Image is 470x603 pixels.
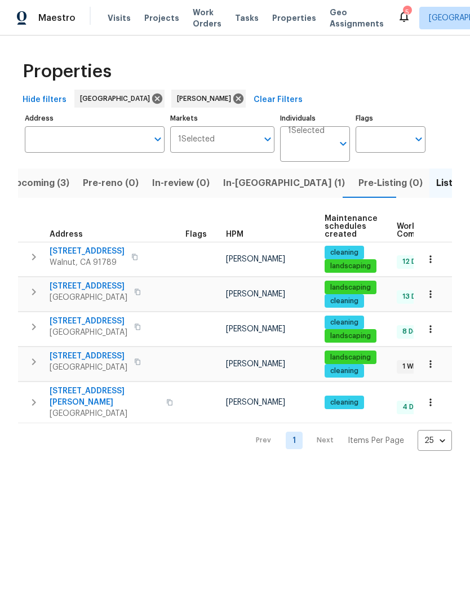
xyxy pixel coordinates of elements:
span: Pre-reno (0) [83,175,139,191]
span: Flags [185,230,207,238]
span: Tasks [235,14,259,22]
span: Clear Filters [254,93,303,107]
span: Projects [144,12,179,24]
span: 4 Done [398,402,431,412]
span: [STREET_ADDRESS][PERSON_NAME] [50,385,159,408]
span: [STREET_ADDRESS] [50,246,125,257]
span: [PERSON_NAME] [226,255,285,263]
span: [STREET_ADDRESS] [50,281,127,292]
span: 1 Selected [288,126,325,136]
span: cleaning [326,248,363,258]
span: 8 Done [398,327,431,336]
span: Hide filters [23,93,66,107]
span: cleaning [326,398,363,407]
button: Clear Filters [249,90,307,110]
button: Open [335,136,351,152]
span: cleaning [326,296,363,306]
span: 1 WIP [398,362,423,371]
button: Open [150,131,166,147]
span: 1 Selected [178,135,215,144]
span: [GEOGRAPHIC_DATA] [50,292,127,303]
label: Address [25,115,165,122]
span: 12 Done [398,257,433,267]
div: 25 [418,426,452,455]
span: Geo Assignments [330,7,384,29]
span: Maintenance schedules created [325,215,378,238]
div: [GEOGRAPHIC_DATA] [74,90,165,108]
span: [PERSON_NAME] [226,325,285,333]
span: Visits [108,12,131,24]
span: Work Orders [193,7,221,29]
span: [GEOGRAPHIC_DATA] [50,362,127,373]
span: [GEOGRAPHIC_DATA] [50,408,159,419]
div: 5 [403,7,411,18]
button: Open [411,131,427,147]
span: Work Order Completion [397,223,468,238]
span: cleaning [326,318,363,327]
span: [PERSON_NAME] [177,93,236,104]
span: [STREET_ADDRESS] [50,351,127,362]
span: [STREET_ADDRESS] [50,316,127,327]
span: In-[GEOGRAPHIC_DATA] (1) [223,175,345,191]
a: Goto page 1 [286,432,303,449]
span: [PERSON_NAME] [226,290,285,298]
p: Items Per Page [348,435,404,446]
span: Address [50,230,83,238]
button: Open [260,131,276,147]
span: landscaping [326,331,375,341]
span: Maestro [38,12,76,24]
span: landscaping [326,283,375,292]
span: [GEOGRAPHIC_DATA] [50,327,127,338]
span: landscaping [326,261,375,271]
span: [PERSON_NAME] [226,398,285,406]
span: Properties [272,12,316,24]
div: [PERSON_NAME] [171,90,246,108]
span: Pre-Listing (0) [358,175,423,191]
label: Markets [170,115,275,122]
label: Individuals [280,115,350,122]
button: Hide filters [18,90,71,110]
span: Properties [23,66,112,77]
span: In-review (0) [152,175,210,191]
span: [PERSON_NAME] [226,360,285,368]
span: landscaping [326,353,375,362]
nav: Pagination Navigation [245,430,452,451]
span: [GEOGRAPHIC_DATA] [80,93,154,104]
span: Walnut, CA 91789 [50,257,125,268]
label: Flags [356,115,425,122]
span: cleaning [326,366,363,376]
span: Upcoming (3) [9,175,69,191]
span: HPM [226,230,243,238]
span: 13 Done [398,292,433,301]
